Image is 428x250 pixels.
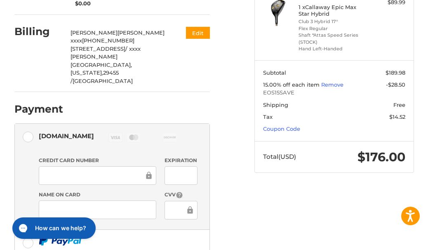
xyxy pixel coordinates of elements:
span: Free [393,101,405,108]
span: / xxxx [125,45,141,52]
h2: Billing [14,25,63,38]
a: Coupon Code [263,125,300,132]
span: [PHONE_NUMBER] [82,37,134,44]
li: Shaft *Attas Speed Series (STOCK) [299,32,368,45]
li: Club 3 Hybrid 17° [299,18,368,25]
button: Edit [186,27,210,39]
label: CVV [165,191,198,199]
span: 29455 / [71,69,119,84]
h4: 1 x Callaway Epic Max Star Hybrid [299,4,368,17]
span: 15.00% off each item [263,81,321,88]
span: Total (USD) [263,153,296,160]
span: [STREET_ADDRESS] [71,45,125,52]
span: $176.00 [357,149,405,165]
li: Hand Left-Handed [299,45,368,52]
span: Shipping [263,101,288,108]
span: $14.52 [389,113,405,120]
iframe: Gorgias live chat messenger [8,215,98,242]
span: $189.98 [386,69,405,76]
label: Expiration [165,157,198,164]
a: Remove [321,81,343,88]
span: EOS15SAVE [263,89,405,97]
span: [GEOGRAPHIC_DATA] [73,78,133,84]
span: [PERSON_NAME][GEOGRAPHIC_DATA], [71,53,132,68]
span: [PERSON_NAME] [71,29,118,36]
span: [US_STATE], [71,69,103,76]
span: xxxx [71,37,82,44]
label: Credit Card Number [39,157,156,164]
span: [PERSON_NAME] [118,29,165,36]
label: Name on Card [39,191,156,198]
div: [DOMAIN_NAME] [39,129,94,143]
span: Tax [263,113,273,120]
span: -$28.50 [386,81,405,88]
span: Subtotal [263,69,286,76]
li: Flex Regular [299,25,368,32]
h2: Payment [14,103,63,116]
